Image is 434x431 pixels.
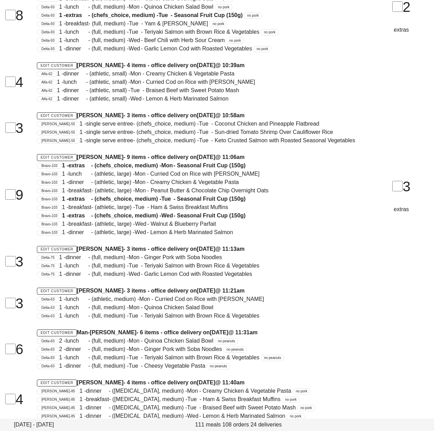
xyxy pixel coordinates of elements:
span: Mon [129,303,141,312]
span: Tue [129,262,141,270]
h4: [PERSON_NAME] - 3 items - office delivery on [37,245,360,253]
span: [DATE] [210,329,228,335]
span: Tue [199,128,211,136]
span: @ 11:31am [228,329,258,335]
span: [PERSON_NAME]-55 [41,122,75,127]
span: Wed [161,211,174,220]
span: Tue [161,195,174,203]
span: dinner [86,387,109,395]
h4: [PERSON_NAME] - 9 items - office delivery on [37,153,360,161]
a: Edit Customer [37,246,77,253]
span: Bravo-103 [41,222,57,227]
span: Edit Customer [40,114,73,118]
span: 1 - - (full, medium) - - Teriyaki Salmon with Brown Rice & Vegetables [59,263,259,269]
span: Edit Customer [40,247,73,251]
span: Delta-93 [41,30,55,35]
span: Alfa-62 [41,80,53,85]
span: 1 - - ([MEDICAL_DATA], medium) - - Braised Beef with Sweet Potato Mash [80,405,296,410]
span: Bravo-103 [41,205,57,210]
span: Delta-93 [41,47,55,51]
span: Wed [129,45,141,53]
span: Edit Customer [40,331,73,335]
span: 1 - - (full, medium) - - Teriyaki Salmon with Brown Rice & Vegetables [59,29,259,35]
span: 1 - - (athletic, small) - - Lemon & Herb Marinated Salmon [57,96,229,102]
span: Mon [139,295,151,303]
span: 1 - - (athletic, large) - - Ham & Swiss Breakfast Muffins [62,204,228,210]
span: Wed [130,95,142,103]
span: Tue [158,11,171,19]
h4: [PERSON_NAME] - 4 items - office delivery on [37,378,360,387]
span: Wed [129,270,141,278]
span: dinner [65,345,88,353]
span: Tue [130,86,142,95]
span: 1 - - ([MEDICAL_DATA], medium) - - Ham & Swiss Breakfast Muffins [80,396,281,402]
span: 1 - - (full, medium) - - Teriyaki Salmon with Brown Rice & Vegetables [59,313,259,319]
h4: [PERSON_NAME] - 3 items - office delivery on [37,111,360,120]
span: Wed [135,228,147,237]
span: Wed [187,412,199,420]
span: Mon [130,78,142,86]
span: lunch [69,170,91,178]
span: Bravo-103 [41,163,57,168]
span: lunch [65,36,88,45]
span: Delta-93 [41,5,55,10]
span: 2 - - (full, medium) - - Quinoa Chicken Salad Bowl [59,338,213,344]
span: single serve entree [86,128,133,136]
span: Edit Customer [40,155,73,159]
span: Tue [187,395,199,404]
span: 1 - - (chefs_choice, medium) - - Keto Crusted Salmon with Roasted Seasonal Vegetables [80,137,355,143]
span: Bravo-103 [41,189,57,193]
span: Bravo-103 [41,180,57,185]
span: 1 - - (full, medium) - - Ginger Pork with Soba Noodles [59,254,222,260]
span: Delta-63 [41,314,55,319]
span: [DATE] [197,288,215,294]
span: Tue [129,362,141,370]
span: Mon [129,253,141,262]
span: Tue [129,353,141,362]
span: Tue [199,136,211,145]
span: lunch [65,303,88,312]
span: [PERSON_NAME]-85 [41,397,75,402]
span: Edit Customer [40,381,73,385]
span: Tue [129,312,141,320]
span: dinner [65,270,88,278]
a: Edit Customer [37,154,77,161]
span: @ 11:06am [215,154,245,160]
span: 1 - - (chefs_choice, medium) - - Sun-dried Tomato Shrimp Over Cauliflower Rice [80,129,333,135]
span: Alfa-62 [41,97,53,102]
h4: Man-[PERSON_NAME] - 6 items - office delivery on [37,328,360,337]
span: @ 10:39am [215,62,245,68]
span: Tue [129,19,141,28]
span: 1 - - (athletic, large) - - Lemon & Herb Marinated Salmon [62,229,233,235]
span: 1 - - (full, medium) - - Beef Chili with Herb Sour Cream [59,37,225,43]
span: @ 11:21am [215,288,245,294]
span: [PERSON_NAME]-55 [41,138,75,143]
span: extras [65,11,88,19]
span: 1 - - (athletic, small) - - Curried Cod on Rice with [PERSON_NAME] [57,79,255,85]
span: dinner [69,178,91,186]
span: Bravo-103 [41,214,57,218]
span: lunch [65,28,88,36]
span: dinner [65,45,88,53]
span: [DATE] [197,246,215,252]
span: dinner [65,362,88,370]
span: lunch [63,78,86,86]
span: dinner [63,86,86,95]
span: [PERSON_NAME]-55 [41,130,75,135]
span: Alfa-62 [41,72,53,77]
span: 1 - - (athletic, small) - - Braised Beef with Sweet Potato Mash [57,87,239,93]
span: lunch [65,337,88,345]
span: breakfast [69,203,92,211]
h4: [PERSON_NAME] - 3 items - office delivery on [37,287,360,295]
span: 1 - - ([MEDICAL_DATA], medium) - - Creamy Chicken & Vegetable Pasta [80,388,291,394]
span: 2 - - (full, medium) - - Ginger Pork with Soba Noodles [59,346,222,352]
span: [DATE] [197,112,215,118]
span: 1 - - (athletic, large) - - Creamy Chicken & Vegetable Pasta [62,179,239,185]
span: lunch [65,262,88,270]
a: Edit Customer [37,380,77,386]
span: Delta-63 [41,297,55,302]
div: 3 [369,176,434,197]
span: Tue [129,28,141,36]
span: 1 - - (chefs_choice, medium) - - Seasonal Fruit Cup (150g) [62,162,246,168]
span: Bravo-103 [41,197,57,202]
